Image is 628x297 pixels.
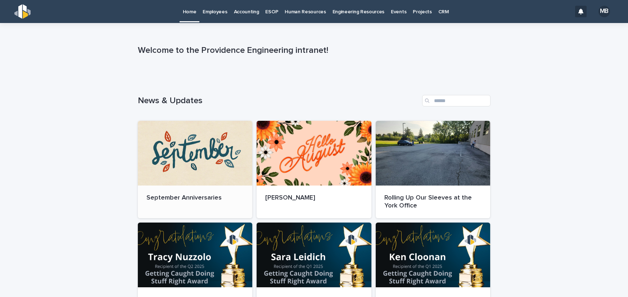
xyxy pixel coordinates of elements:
[422,95,491,106] input: Search
[14,4,31,19] img: s5b5MGTdWwFoU4EDV7nw
[598,6,610,17] div: MB
[138,121,253,218] a: September Anniversaries
[138,96,419,106] h1: News & Updates
[146,194,244,202] p: September Anniversaries
[384,194,482,210] p: Rolling Up Our Sleeves at the York Office
[376,121,491,218] a: Rolling Up Our Sleeves at the York Office
[138,45,488,56] p: Welcome to the Providence Engineering intranet!
[265,194,363,202] p: [PERSON_NAME]
[257,121,371,218] a: [PERSON_NAME]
